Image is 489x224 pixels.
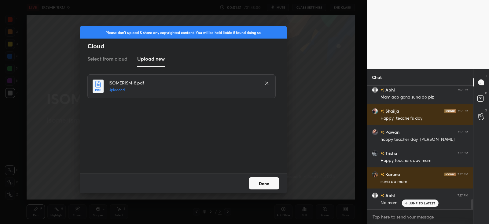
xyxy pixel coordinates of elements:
img: no-rating-badge.077c3623.svg [381,194,384,197]
h4: ISOMERISM-8.pdf [108,80,258,86]
div: Happy teacher's day [381,115,468,121]
img: iconic-dark.1390631f.png [444,173,456,176]
h5: Uploaded [108,87,258,93]
h3: Upload new [137,55,165,62]
div: 7:37 PM [458,151,468,155]
p: Chat [367,69,387,85]
div: No mam [381,200,468,206]
img: no-rating-badge.077c3623.svg [381,131,384,134]
div: 7:37 PM [458,130,468,134]
div: 7:37 PM [458,109,468,113]
img: af061438eda04baa97c60b4d7775f3f8.png [372,171,378,177]
h6: Abhi [384,87,395,93]
img: no-rating-badge.077c3623.svg [381,110,384,113]
p: D [485,91,487,95]
h2: Cloud [87,42,287,50]
div: happy teacher day [PERSON_NAME] [381,136,468,143]
img: no-rating-badge.077c3623.svg [381,88,384,92]
img: default.png [372,192,378,199]
div: Mam aap gana suna do plz [381,94,468,100]
div: Please don't upload & share any copyrighted content. You will be held liable if found doing so. [80,26,287,39]
img: no-rating-badge.077c3623.svg [381,173,384,176]
h6: Trisha [384,150,397,156]
h6: Abhi [384,192,395,199]
img: no-rating-badge.077c3623.svg [381,152,384,155]
h6: Pawan [384,129,399,135]
button: Done [249,177,279,189]
img: default.png [372,87,378,93]
h6: Karuna [384,171,400,177]
div: suna do mam [381,179,468,185]
img: iconic-dark.1390631f.png [444,109,456,113]
p: G [485,108,487,113]
p: T [485,74,487,78]
p: JUMP TO LATEST [409,201,436,205]
img: d11a665501ef4e40a8ab0038bcc73518.jpg [372,129,378,135]
div: 7:37 PM [458,88,468,92]
div: Happy teachers day mam [381,158,468,164]
h6: Shailja [384,108,399,114]
div: 7:37 PM [458,194,468,197]
img: f312d37a9626454489cbe866887c98a3.jpg [372,150,378,156]
div: grid [367,86,473,209]
img: 7e77fd6862924702adfcad4ee533626b.jpg [372,108,378,114]
div: 7:37 PM [458,173,468,176]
